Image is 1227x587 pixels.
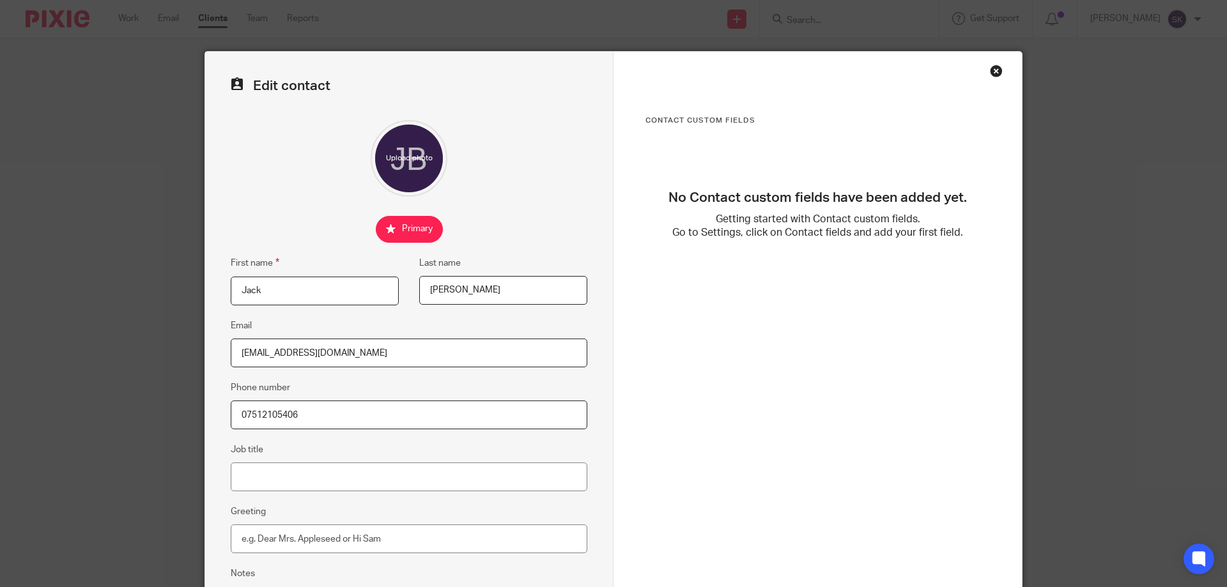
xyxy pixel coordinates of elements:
div: Close this dialog window [990,65,1003,77]
h2: Edit contact [231,77,587,95]
h3: No Contact custom fields have been added yet. [645,190,990,206]
label: Notes [231,567,255,580]
h3: Contact Custom fields [645,116,990,126]
label: First name [231,255,279,270]
p: Getting started with Contact custom fields. Go to Settings, click on Contact fields and add your ... [645,213,990,240]
label: Phone number [231,381,290,394]
label: Job title [231,443,263,456]
input: e.g. Dear Mrs. Appleseed or Hi Sam [231,524,587,553]
label: Greeting [231,505,266,518]
label: Email [231,319,252,332]
label: Last name [419,257,461,270]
